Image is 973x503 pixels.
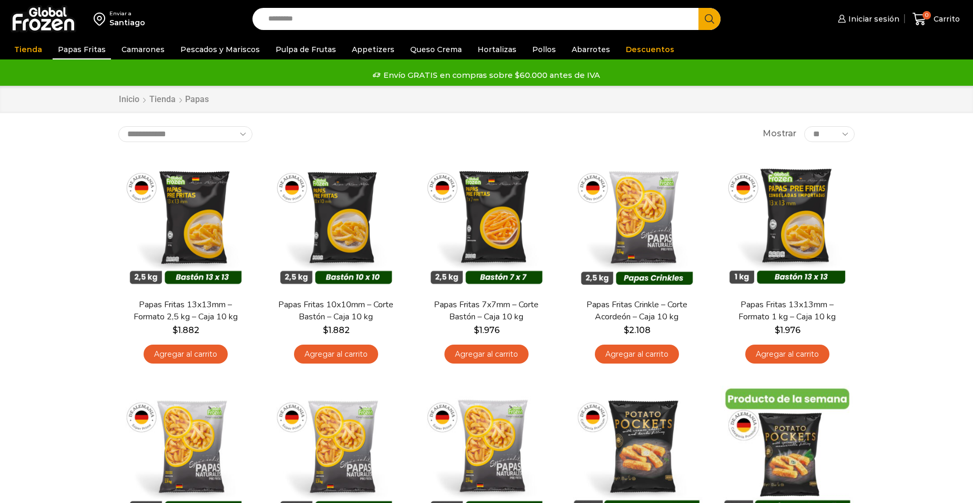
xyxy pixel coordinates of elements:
[116,39,170,59] a: Camarones
[835,8,899,29] a: Iniciar sesión
[53,39,111,59] a: Papas Fritas
[426,299,547,323] a: Papas Fritas 7x7mm – Corte Bastón – Caja 10 kg
[173,325,199,335] bdi: 1.882
[323,325,350,335] bdi: 1.882
[173,325,178,335] span: $
[576,299,697,323] a: Papas Fritas Crinkle – Corte Acordeón – Caja 10 kg
[405,39,467,59] a: Queso Crema
[109,17,145,28] div: Santiago
[698,8,721,30] button: Search button
[621,39,680,59] a: Descuentos
[118,94,209,106] nav: Breadcrumb
[727,299,848,323] a: Papas Fritas 13x13mm – Formato 1 kg – Caja 10 kg
[94,10,109,28] img: address-field-icon.svg
[745,345,829,364] a: Agregar al carrito: “Papas Fritas 13x13mm - Formato 1 kg - Caja 10 kg”
[775,325,800,335] bdi: 1.976
[149,94,176,106] a: Tienda
[270,39,341,59] a: Pulpa de Frutas
[624,325,629,335] span: $
[846,14,899,24] span: Iniciar sesión
[444,345,529,364] a: Agregar al carrito: “Papas Fritas 7x7mm - Corte Bastón - Caja 10 kg”
[595,345,679,364] a: Agregar al carrito: “Papas Fritas Crinkle - Corte Acordeón - Caja 10 kg”
[118,94,140,106] a: Inicio
[472,39,522,59] a: Hortalizas
[185,94,209,104] h1: Papas
[775,325,780,335] span: $
[923,11,931,19] span: 0
[910,7,962,32] a: 0 Carrito
[118,126,252,142] select: Pedido de la tienda
[144,345,228,364] a: Agregar al carrito: “Papas Fritas 13x13mm - Formato 2,5 kg - Caja 10 kg”
[527,39,561,59] a: Pollos
[347,39,400,59] a: Appetizers
[9,39,47,59] a: Tienda
[109,10,145,17] div: Enviar a
[566,39,615,59] a: Abarrotes
[276,299,397,323] a: Papas Fritas 10x10mm – Corte Bastón – Caja 10 kg
[763,128,796,140] span: Mostrar
[175,39,265,59] a: Pescados y Mariscos
[931,14,960,24] span: Carrito
[474,325,479,335] span: $
[125,299,246,323] a: Papas Fritas 13x13mm – Formato 2,5 kg – Caja 10 kg
[474,325,500,335] bdi: 1.976
[624,325,651,335] bdi: 2.108
[323,325,328,335] span: $
[294,345,378,364] a: Agregar al carrito: “Papas Fritas 10x10mm - Corte Bastón - Caja 10 kg”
